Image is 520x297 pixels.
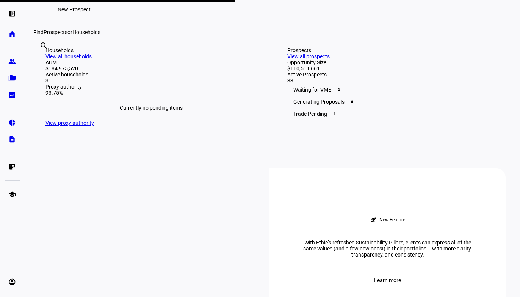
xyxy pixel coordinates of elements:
mat-icon: search [39,41,49,50]
span: 6 [349,99,355,105]
eth-mat-symbol: folder_copy [8,75,16,82]
div: AUM [45,59,257,65]
div: Prospects [287,47,499,53]
div: Waiting for VME [287,84,499,96]
input: Enter name of prospect or household [39,51,41,61]
span: Prospects [44,29,67,35]
a: home [5,26,20,42]
div: Trade Pending [287,108,499,120]
button: Learn more [365,273,410,288]
eth-mat-symbol: bid_landscape [8,91,16,99]
mat-icon: rocket_launch [370,217,376,223]
div: 33 [287,78,499,84]
a: View all prospects [287,53,330,59]
eth-mat-symbol: school [8,191,16,198]
div: Opportunity Size [287,59,499,65]
div: Households [45,47,257,53]
eth-mat-symbol: account_circle [8,278,16,286]
a: description [5,132,20,147]
eth-mat-symbol: home [8,30,16,38]
div: New Feature [379,217,405,223]
div: Generating Proposals [287,96,499,108]
span: New Prospect [58,2,91,17]
a: bid_landscape [5,87,20,103]
div: Proxy authority [45,84,257,90]
span: 1 [332,111,338,117]
div: $110,511,661 [287,65,499,72]
div: Active Prospects [287,72,499,78]
div: $184,975,520 [45,65,257,72]
a: View proxy authority [45,120,94,126]
a: View all households [45,53,92,59]
span: Households [72,29,100,35]
eth-mat-symbol: left_panel_open [8,10,16,17]
eth-mat-symbol: description [8,135,16,143]
a: folder_copy [5,71,20,86]
span: Learn more [374,273,401,288]
a: group [5,54,20,69]
eth-mat-symbol: group [8,58,16,65]
div: Find or [33,29,511,35]
span: 2 [336,87,342,93]
div: Active households [45,72,257,78]
div: With Ethic’s refreshed Sustainability Pillars, clients can express all of the same values (and a ... [293,239,482,258]
div: 93.75% [45,90,257,96]
eth-mat-symbol: pie_chart [8,119,16,126]
div: 31 [45,78,257,84]
a: pie_chart [5,115,20,130]
button: New Prospect [49,2,100,17]
eth-mat-symbol: list_alt_add [8,163,16,171]
div: Currently no pending items [45,96,257,120]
